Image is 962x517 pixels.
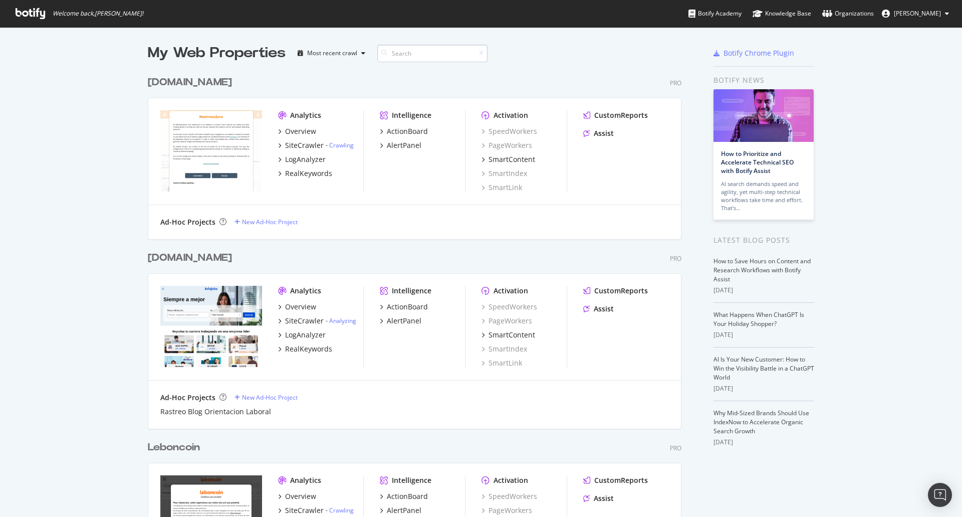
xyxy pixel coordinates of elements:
a: ActionBoard [380,491,428,501]
div: SpeedWorkers [482,302,537,312]
a: AI Is Your New Customer: How to Win the Visibility Battle in a ChatGPT World [713,355,814,382]
a: Overview [278,126,316,136]
div: SmartLink [482,358,522,368]
a: PageWorkers [482,316,532,326]
a: AlertPanel [380,140,421,150]
a: Overview [278,491,316,501]
a: Why Mid-Sized Brands Should Use IndexNow to Accelerate Organic Search Growth [713,409,809,435]
div: My Web Properties [148,43,286,63]
div: Ad-Hoc Projects [160,217,215,227]
div: LogAnalyzer [285,154,326,164]
div: Analytics [290,286,321,296]
div: Open Intercom Messenger [928,483,952,507]
a: How to Prioritize and Accelerate Technical SEO with Botify Assist [721,149,794,175]
a: [DOMAIN_NAME] [148,251,236,265]
div: AlertPanel [387,505,421,515]
a: Rastreo Blog Orientacion Laboral [160,407,271,417]
a: SiteCrawler- Analyzing [278,316,356,326]
span: Welcome back, [PERSON_NAME] ! [53,10,143,18]
div: Overview [285,491,316,501]
div: SiteCrawler [285,316,324,326]
div: - [326,141,354,149]
div: Botify Chrome Plugin [724,48,794,58]
div: Leboncoin [148,440,200,455]
div: Assist [594,493,614,503]
div: AI search demands speed and agility, yet multi-step technical workflows take time and effort. Tha... [721,180,806,212]
a: Crawling [329,506,354,514]
div: New Ad-Hoc Project [242,218,298,226]
a: What Happens When ChatGPT Is Your Holiday Shopper? [713,310,804,328]
a: PageWorkers [482,505,532,515]
a: AlertPanel [380,505,421,515]
div: Latest Blog Posts [713,235,814,246]
div: Intelligence [392,286,431,296]
div: SiteCrawler [285,505,324,515]
div: AlertPanel [387,140,421,150]
div: RealKeywords [285,168,332,179]
div: ActionBoard [387,302,428,312]
div: SiteCrawler [285,140,324,150]
div: SmartContent [489,330,535,340]
div: Pro [670,254,681,263]
div: SmartContent [489,154,535,164]
a: SmartIndex [482,168,527,179]
a: Analyzing [329,316,356,325]
a: CustomReports [583,110,648,120]
a: New Ad-Hoc Project [234,218,298,226]
img: How to Prioritize and Accelerate Technical SEO with Botify Assist [713,89,814,142]
a: LogAnalyzer [278,330,326,340]
span: Matthieu Feru [894,9,941,18]
div: - [326,316,356,325]
a: How to Save Hours on Content and Research Workflows with Botify Assist [713,257,811,283]
a: Leboncoin [148,440,204,455]
div: Overview [285,302,316,312]
div: Knowledge Base [753,9,811,19]
div: Activation [494,286,528,296]
div: New Ad-Hoc Project [242,393,298,402]
div: Botify news [713,75,814,86]
button: [PERSON_NAME] [874,6,957,22]
a: LogAnalyzer [278,154,326,164]
div: Intelligence [392,110,431,120]
a: SpeedWorkers [482,126,537,136]
a: RealKeywords [278,344,332,354]
div: [DATE] [713,330,814,339]
div: Pro [670,79,681,87]
div: CustomReports [594,110,648,120]
div: Overview [285,126,316,136]
div: Intelligence [392,475,431,485]
div: Most recent crawl [307,50,357,56]
a: PageWorkers [482,140,532,150]
a: Assist [583,304,614,314]
div: Ad-Hoc Projects [160,393,215,403]
a: Crawling [329,141,354,149]
a: RealKeywords [278,168,332,179]
div: [DATE] [713,438,814,447]
div: [DOMAIN_NAME] [148,251,232,265]
a: AlertPanel [380,316,421,326]
a: SmartLink [482,183,522,193]
img: infojobs.net [160,286,262,367]
a: SmartContent [482,154,535,164]
a: Overview [278,302,316,312]
a: CustomReports [583,475,648,485]
a: Assist [583,128,614,138]
a: SpeedWorkers [482,491,537,501]
a: Assist [583,493,614,503]
a: SiteCrawler- Crawling [278,505,354,515]
div: LogAnalyzer [285,330,326,340]
div: Pro [670,444,681,452]
div: CustomReports [594,475,648,485]
div: Assist [594,304,614,314]
div: - [326,506,354,514]
div: Botify Academy [688,9,742,19]
a: New Ad-Hoc Project [234,393,298,402]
